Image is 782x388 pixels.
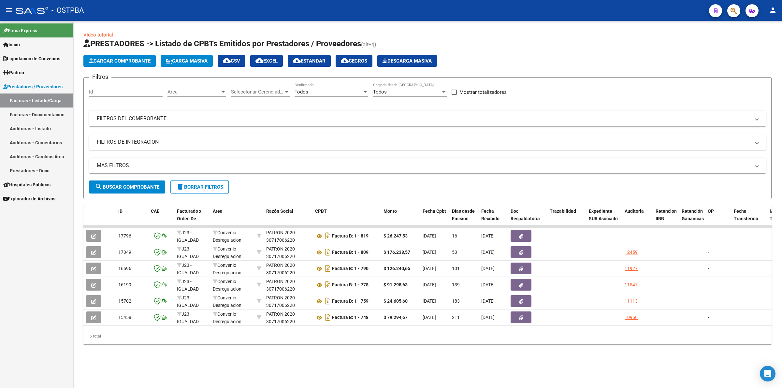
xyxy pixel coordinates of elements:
[315,208,327,214] span: CPBT
[161,55,213,67] button: Carga Masiva
[3,195,55,202] span: Explorador de Archivos
[361,41,376,48] span: (alt+q)
[423,208,446,214] span: Fecha Cpbt
[231,89,284,95] span: Seleccionar Gerenciador
[295,89,308,95] span: Todos
[708,282,709,287] span: -
[151,208,159,214] span: CAE
[452,315,460,320] span: 211
[266,229,295,237] div: PATRON 2020
[625,265,638,272] div: 11927
[118,233,131,238] span: 17796
[266,310,310,324] div: 30717006220
[452,233,457,238] span: 16
[293,57,301,65] mat-icon: cloud_download
[89,58,151,64] span: Cargar Comprobante
[213,230,241,243] span: Convenio Desregulacion
[95,183,103,191] mat-icon: search
[97,138,750,146] mat-panel-title: FILTROS DE INTEGRACION
[255,58,278,64] span: EXCEL
[373,89,387,95] span: Todos
[266,245,310,259] div: 30717006220
[708,315,709,320] span: -
[324,247,332,257] i: Descargar documento
[423,266,436,271] span: [DATE]
[3,27,37,34] span: Firma Express
[177,208,201,221] span: Facturado x Orden De
[266,294,295,302] div: PATRON 2020
[423,282,436,287] span: [DATE]
[174,204,210,233] datatable-header-cell: Facturado x Orden De
[332,250,369,255] strong: Factura B: 1 - 809
[3,69,24,76] span: Padrón
[167,89,220,95] span: Area
[177,295,199,315] span: J23 - IGUALDAD SALUD
[5,6,13,14] mat-icon: menu
[708,250,709,255] span: -
[459,88,507,96] span: Mostrar totalizadores
[384,315,408,320] strong: $ 79.294,67
[148,204,174,233] datatable-header-cell: CAE
[324,312,332,323] i: Descargar documento
[336,55,372,67] button: Gecros
[481,208,500,221] span: Fecha Recibido
[250,55,283,67] button: EXCEL
[176,183,184,191] mat-icon: delete
[266,229,310,243] div: 30717006220
[625,314,638,321] div: 10966
[384,298,408,304] strong: $ 24.605,60
[83,328,772,344] div: 6 total
[223,57,231,65] mat-icon: cloud_download
[3,55,60,62] span: Liquidación de Convenios
[423,298,436,304] span: [DATE]
[769,6,777,14] mat-icon: person
[332,282,369,288] strong: Factura B: 1 - 778
[89,134,766,150] mat-expansion-panel-header: FILTROS DE INTEGRACION
[705,204,731,233] datatable-header-cell: OP
[266,262,295,269] div: PATRON 2020
[266,278,310,292] div: 30717006220
[625,297,638,305] div: 11113
[324,263,332,274] i: Descargar documento
[625,281,638,289] div: 11547
[332,234,369,239] strong: Factura B: 1 - 819
[423,315,436,320] span: [DATE]
[377,55,437,67] app-download-masive: Descarga masiva de comprobantes (adjuntos)
[341,57,349,65] mat-icon: cloud_download
[324,231,332,241] i: Descargar documento
[511,208,540,221] span: Doc Respaldatoria
[170,180,229,194] button: Borrar Filtros
[266,262,310,275] div: 30717006220
[89,180,165,194] button: Buscar Comprobante
[213,208,223,214] span: Area
[682,208,704,221] span: Retención Ganancias
[3,181,51,188] span: Hospitales Públicos
[118,208,123,214] span: ID
[341,58,367,64] span: Gecros
[177,230,199,250] span: J23 - IGUALDAD SALUD
[213,246,241,259] span: Convenio Desregulacion
[293,58,326,64] span: Estandar
[589,208,618,221] span: Expediente SUR Asociado
[452,250,457,255] span: 50
[708,233,709,238] span: -
[479,204,508,233] datatable-header-cell: Fecha Recibido
[83,32,113,38] a: Video tutorial
[51,3,84,18] span: - OSTPBA
[264,204,312,233] datatable-header-cell: Razón Social
[312,204,381,233] datatable-header-cell: CPBT
[213,279,241,292] span: Convenio Desregulacion
[377,55,437,67] button: Descarga Masiva
[213,311,241,324] span: Convenio Desregulacion
[255,57,263,65] mat-icon: cloud_download
[213,295,241,308] span: Convenio Desregulacion
[177,279,199,299] span: J23 - IGUALDAD SALUD
[731,204,767,233] datatable-header-cell: Fecha Transferido
[625,208,644,214] span: Auditoria
[679,204,705,233] datatable-header-cell: Retención Ganancias
[89,158,766,173] mat-expansion-panel-header: MAS FILTROS
[423,233,436,238] span: [DATE]
[118,250,131,255] span: 17349
[332,299,369,304] strong: Factura B: 1 - 759
[288,55,331,67] button: Estandar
